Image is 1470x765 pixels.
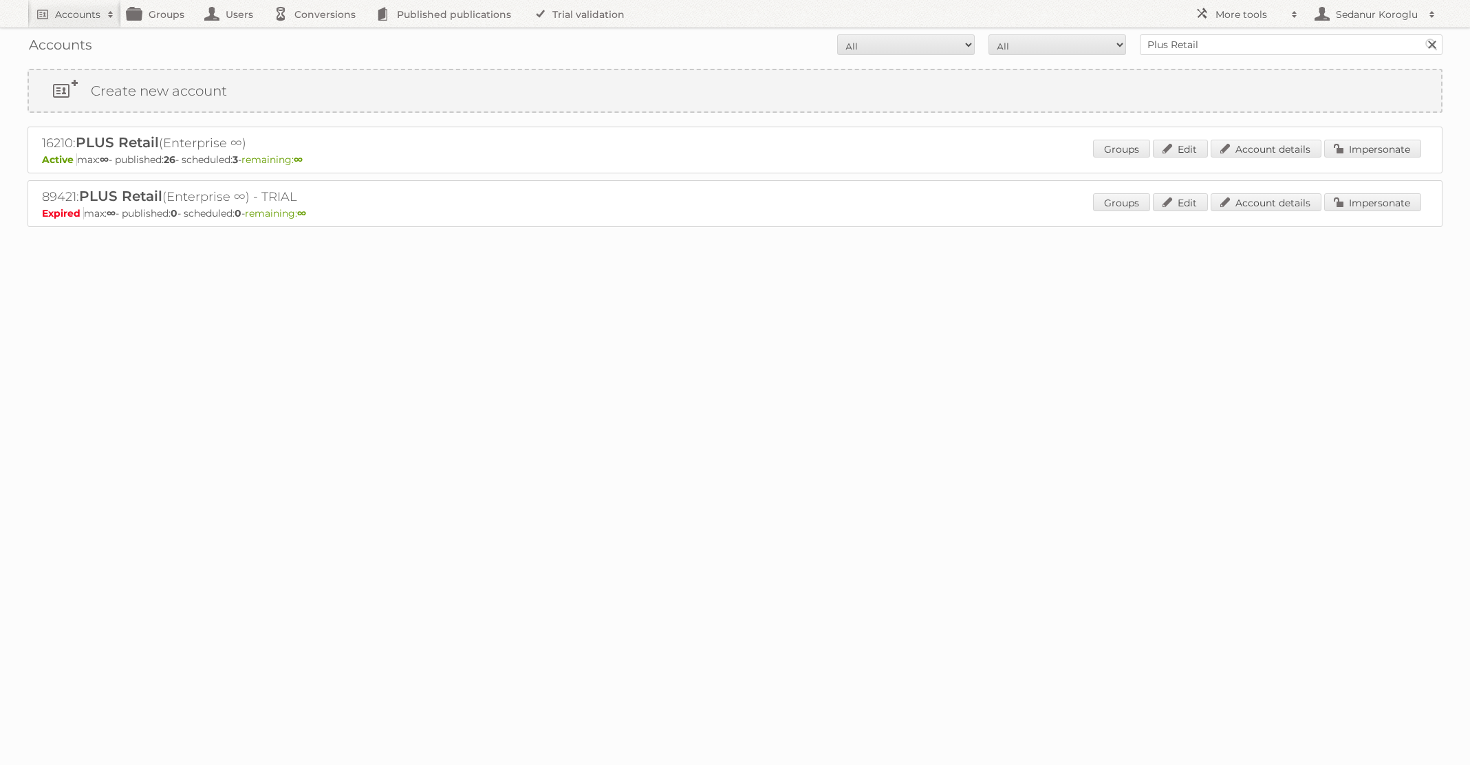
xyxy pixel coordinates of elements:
h2: 16210: (Enterprise ∞) [42,134,523,152]
span: PLUS Retail [76,134,159,151]
a: Edit [1153,140,1208,158]
strong: 0 [171,207,177,219]
strong: 26 [164,153,175,166]
a: Impersonate [1324,193,1421,211]
strong: ∞ [294,153,303,166]
a: Create new account [29,70,1441,111]
a: Account details [1211,193,1321,211]
strong: ∞ [100,153,109,166]
p: max: - published: - scheduled: - [42,153,1428,166]
input: Search [1421,34,1442,55]
h2: Sedanur Koroglu [1332,8,1422,21]
span: remaining: [245,207,306,219]
p: max: - published: - scheduled: - [42,207,1428,219]
h2: Accounts [55,8,100,21]
a: Edit [1153,193,1208,211]
h2: 89421: (Enterprise ∞) - TRIAL [42,188,523,206]
strong: 3 [233,153,238,166]
span: PLUS Retail [79,188,162,204]
a: Impersonate [1324,140,1421,158]
strong: 0 [235,207,241,219]
a: Account details [1211,140,1321,158]
h2: More tools [1215,8,1284,21]
a: Groups [1093,140,1150,158]
a: Groups [1093,193,1150,211]
strong: ∞ [297,207,306,219]
span: Expired [42,207,84,219]
span: remaining: [241,153,303,166]
strong: ∞ [107,207,116,219]
span: Active [42,153,77,166]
